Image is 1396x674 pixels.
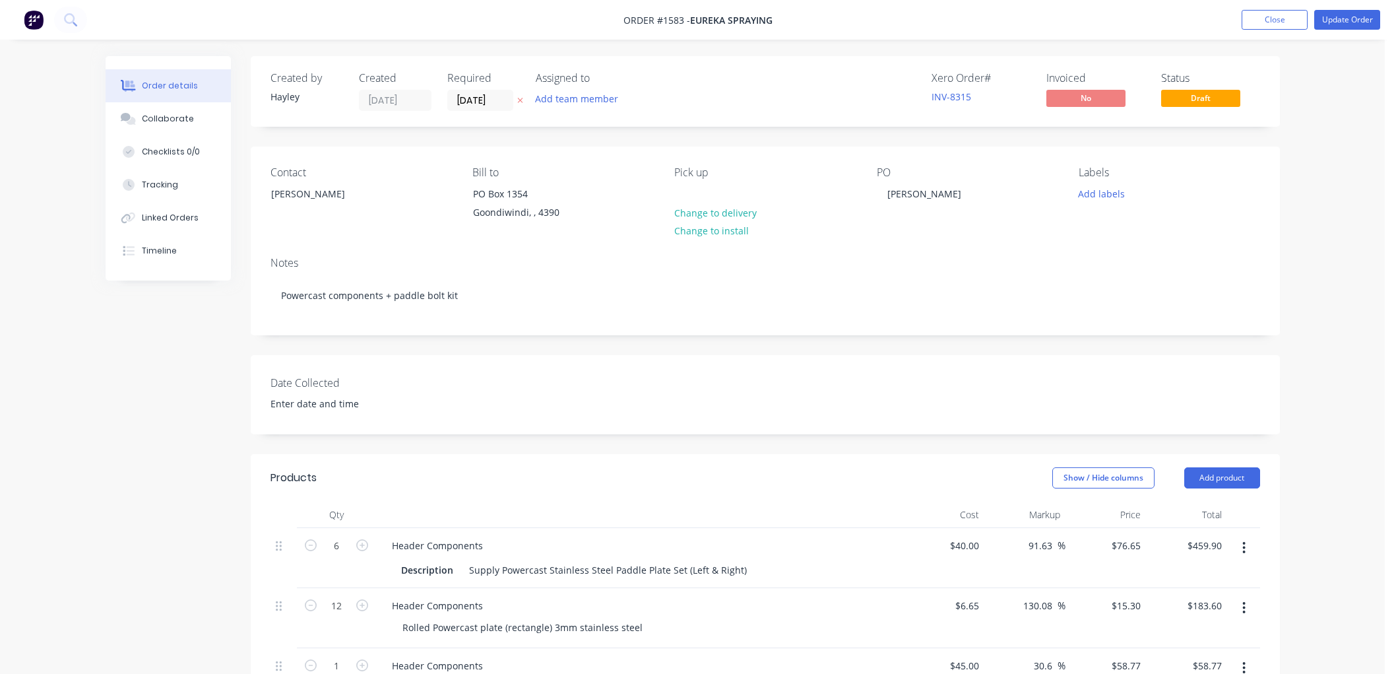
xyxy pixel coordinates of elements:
[1079,166,1259,179] div: Labels
[106,69,231,102] button: Order details
[932,90,971,103] a: INV-8315
[877,166,1058,179] div: PO
[1146,502,1227,528] div: Total
[270,470,317,486] div: Products
[1058,658,1065,673] span: %
[1052,467,1155,489] button: Show / Hide columns
[528,90,625,108] button: Add team member
[1242,10,1308,30] button: Close
[1071,184,1132,202] button: Add labels
[623,14,690,26] span: Order #1583 -
[472,166,653,179] div: Bill to
[1046,90,1126,106] span: No
[142,179,178,191] div: Tracking
[260,184,392,226] div: [PERSON_NAME]
[984,502,1065,528] div: Markup
[1058,538,1065,553] span: %
[1314,10,1380,30] button: Update Order
[106,102,231,135] button: Collaborate
[270,275,1260,316] div: Powercast components + paddle bolt kit
[877,184,972,203] div: [PERSON_NAME]
[270,166,451,179] div: Contact
[106,234,231,267] button: Timeline
[667,203,763,221] button: Change to delivery
[447,72,520,84] div: Required
[270,257,1260,269] div: Notes
[142,146,200,158] div: Checklists 0/0
[381,536,493,555] div: Header Components
[261,394,426,414] input: Enter date and time
[904,502,985,528] div: Cost
[381,596,493,615] div: Header Components
[1161,90,1240,106] span: Draft
[667,222,755,240] button: Change to install
[106,168,231,201] button: Tracking
[473,203,583,222] div: Goondiwindi, , 4390
[396,560,459,580] div: Description
[464,560,752,580] div: Supply Powercast Stainless Steel Paddle Plate Set (Left & Right)
[106,201,231,234] button: Linked Orders
[142,80,198,92] div: Order details
[142,212,199,224] div: Linked Orders
[536,72,668,84] div: Assigned to
[142,113,194,125] div: Collaborate
[392,618,653,637] div: Rolled Powercast plate (rectangle) 3mm stainless steel
[297,502,376,528] div: Qty
[270,72,343,84] div: Created by
[1184,467,1260,489] button: Add product
[1065,502,1147,528] div: Price
[932,72,1031,84] div: Xero Order #
[270,375,435,391] label: Date Collected
[462,184,594,226] div: PO Box 1354Goondiwindi, , 4390
[473,185,583,203] div: PO Box 1354
[674,166,855,179] div: Pick up
[1058,598,1065,613] span: %
[142,245,177,257] div: Timeline
[270,90,343,104] div: Hayley
[106,135,231,168] button: Checklists 0/0
[1161,72,1260,84] div: Status
[24,10,44,30] img: Factory
[536,90,625,108] button: Add team member
[1046,72,1145,84] div: Invoiced
[271,185,381,203] div: [PERSON_NAME]
[690,14,773,26] span: Eureka Spraying
[359,72,431,84] div: Created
